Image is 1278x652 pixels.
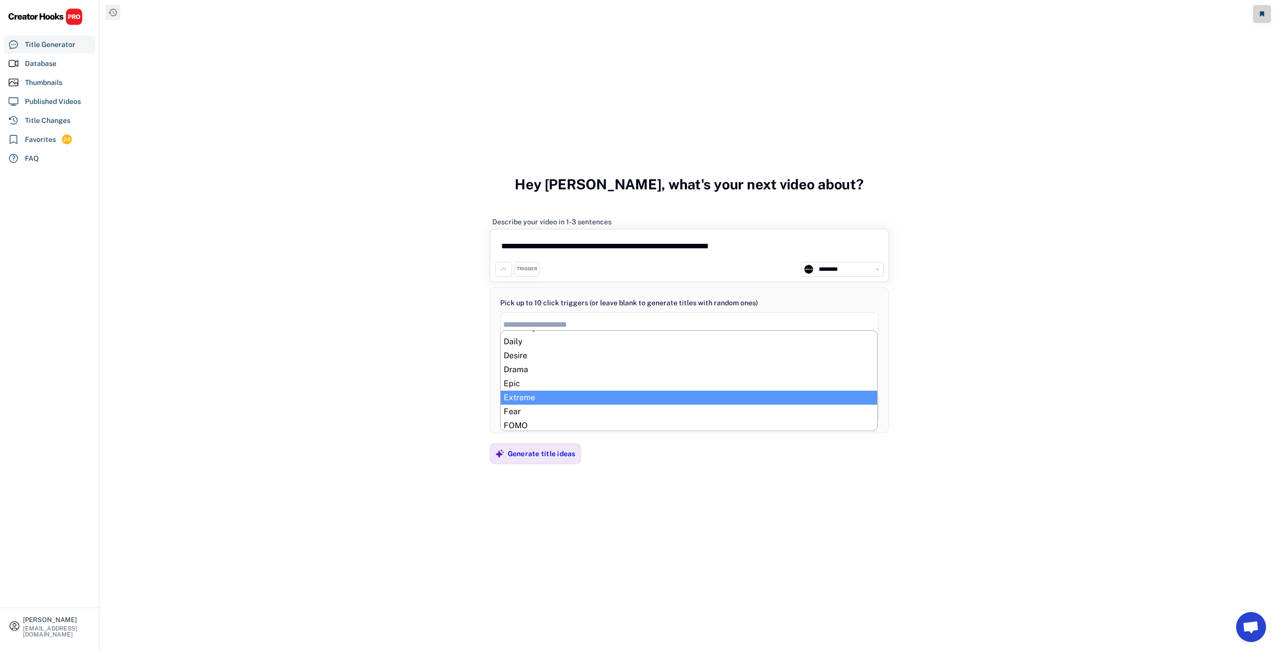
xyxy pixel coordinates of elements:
div: Generate title ideas [508,449,576,458]
div: Pick up to 10 click triggers (or leave blank to generate titles with random ones) [500,298,758,308]
div: Favorites [25,134,56,145]
li: Drama [501,363,877,377]
div: 24 [62,135,72,144]
div: Published Videos [25,96,81,107]
img: CHPRO%20Logo.svg [8,8,83,25]
li: Daily [501,335,877,349]
div: Describe your video in 1-3 sentences [492,217,612,226]
li: FOMO [501,419,877,433]
div: Thumbnails [25,77,62,88]
div: FAQ [25,153,39,164]
div: [PERSON_NAME] [23,617,91,623]
a: Open chat [1236,612,1266,642]
div: Database [25,58,56,69]
div: Title Changes [25,115,70,126]
li: Fear [501,405,877,419]
li: Desire [501,349,877,363]
div: [EMAIL_ADDRESS][DOMAIN_NAME] [23,626,91,638]
img: channels4_profile.jpg [804,265,813,274]
div: Title Generator [25,39,75,50]
li: Epic [501,377,877,391]
div: TRIGGER [517,266,537,272]
h3: Hey [PERSON_NAME], what's your next video about? [515,165,864,203]
li: Extreme [501,391,877,405]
